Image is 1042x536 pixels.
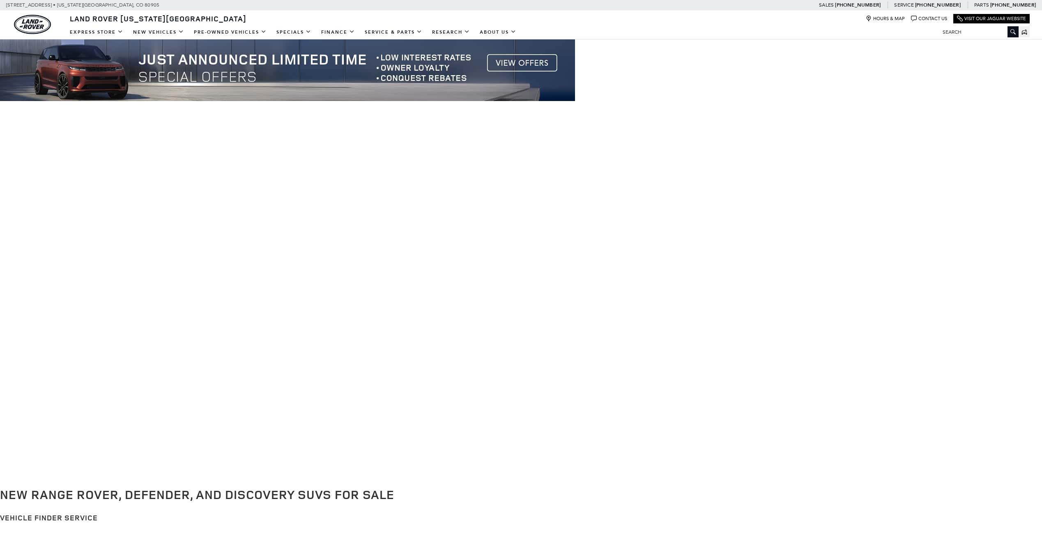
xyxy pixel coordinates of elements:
[316,25,360,39] a: Finance
[65,25,521,39] nav: Main Navigation
[427,25,475,39] a: Research
[65,14,251,23] a: Land Rover [US_STATE][GEOGRAPHIC_DATA]
[974,2,989,8] span: Parts
[990,2,1036,8] a: [PHONE_NUMBER]
[819,2,834,8] span: Sales
[70,14,246,23] span: Land Rover [US_STATE][GEOGRAPHIC_DATA]
[6,2,159,8] a: [STREET_ADDRESS] • [US_STATE][GEOGRAPHIC_DATA], CO 80905
[475,25,521,39] a: About Us
[894,2,913,8] span: Service
[936,27,1019,37] input: Search
[911,16,947,22] a: Contact Us
[360,25,427,39] a: Service & Parts
[14,15,51,34] img: Land Rover
[65,25,128,39] a: EXPRESS STORE
[835,2,881,8] a: [PHONE_NUMBER]
[915,2,961,8] a: [PHONE_NUMBER]
[957,16,1026,22] a: Visit Our Jaguar Website
[271,25,316,39] a: Specials
[189,25,271,39] a: Pre-Owned Vehicles
[14,15,51,34] a: land-rover
[128,25,189,39] a: New Vehicles
[866,16,905,22] a: Hours & Map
